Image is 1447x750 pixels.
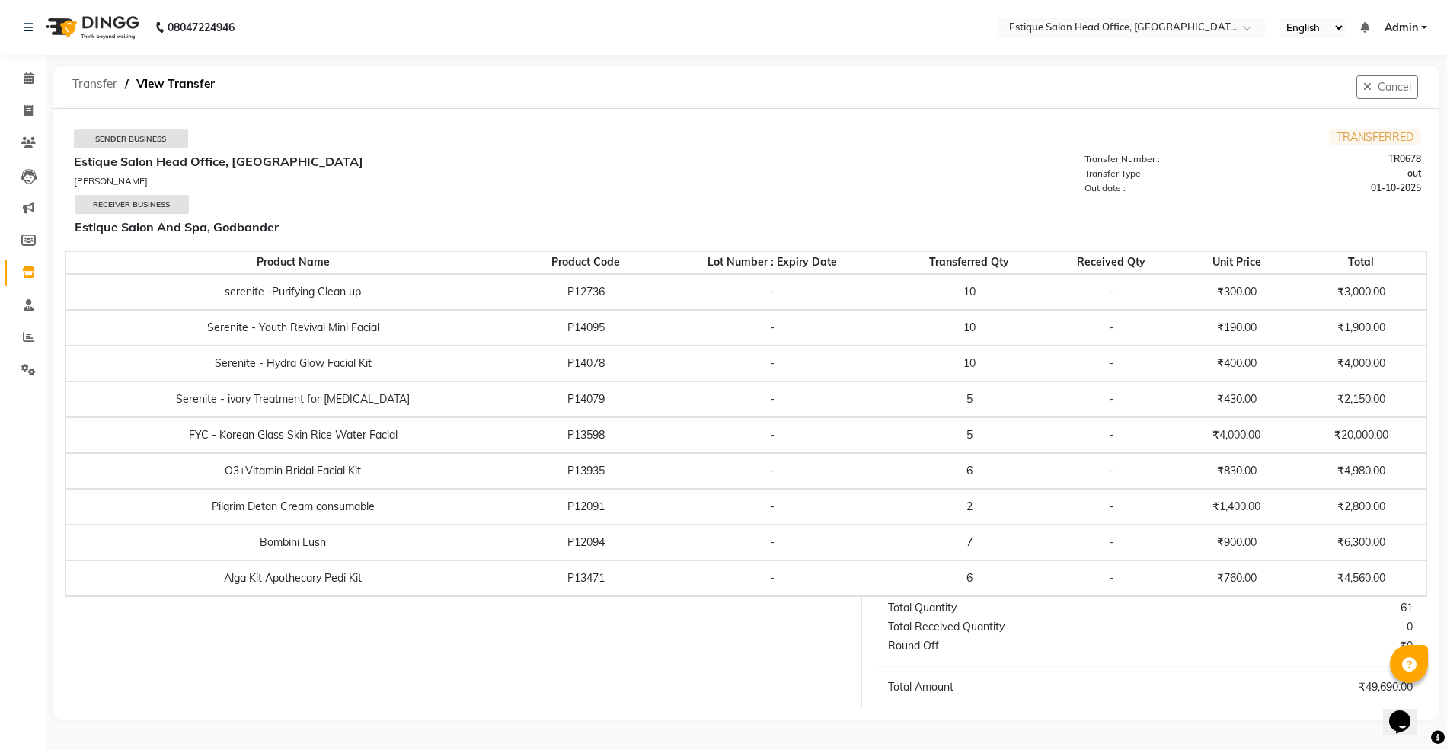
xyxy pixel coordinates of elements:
td: ₹3,000.00 [1296,274,1426,310]
td: 6 [893,560,1046,596]
th: Product Name [66,251,520,274]
td: - [1045,310,1177,346]
b: 08047224946 [168,6,235,49]
td: ₹900.00 [1177,525,1296,560]
td: 10 [893,346,1046,381]
td: Alga Kit Apothecary Pedi Kit [66,560,520,596]
span: TRANSFERRED [1329,129,1421,145]
td: serenite -Purifying Clean up [66,274,520,310]
td: - [652,346,893,381]
td: 10 [893,310,1046,346]
th: Lot Number : Expiry Date [652,251,893,274]
td: ₹2,150.00 [1296,381,1426,417]
span: Admin [1385,20,1418,36]
td: P14079 [520,381,652,417]
td: ₹20,000.00 [1296,417,1426,453]
td: - [1045,560,1177,596]
th: Received Qty [1045,251,1177,274]
td: - [652,560,893,596]
td: P12736 [520,274,652,310]
td: - [1045,381,1177,417]
td: - [652,417,893,453]
td: - [652,274,893,310]
td: 2 [893,489,1046,525]
div: out [1253,167,1430,180]
td: ₹830.00 [1177,453,1296,489]
td: 10 [893,274,1046,310]
td: Serenite - ivory Treatment for [MEDICAL_DATA] [66,381,520,417]
td: 7 [893,525,1046,560]
b: Estique Salon And Spa, Godbander [75,219,279,235]
td: P14095 [520,310,652,346]
td: O3+Vitamin Bridal Facial Kit [66,453,520,489]
td: - [652,453,893,489]
span: View Transfer [129,70,222,97]
td: P13935 [520,453,652,489]
td: - [1045,453,1177,489]
div: ₹0 [1150,638,1424,654]
td: - [652,489,893,525]
div: ₹49,690.00 [1150,679,1424,695]
div: Total Received Quantity [877,619,1151,635]
div: 01-10-2025 [1253,181,1430,195]
span: Transfer [65,70,125,97]
td: 6 [893,453,1046,489]
th: Total [1296,251,1426,274]
button: Cancel [1356,75,1418,99]
td: FYC - Korean Glass Skin Rice Water Facial [66,417,520,453]
td: P12091 [520,489,652,525]
td: ₹300.00 [1177,274,1296,310]
div: Transfer Number : [1075,152,1253,166]
div: [PERSON_NAME] [74,174,746,188]
td: - [1045,274,1177,310]
div: Receiver Business [75,195,189,214]
b: Estique Salon Head Office, [GEOGRAPHIC_DATA] [74,154,363,169]
td: Serenite - Youth Revival Mini Facial [66,310,520,346]
td: - [652,310,893,346]
td: 5 [893,417,1046,453]
td: P14078 [520,346,652,381]
div: Sender Business [74,129,188,148]
td: ₹1,400.00 [1177,489,1296,525]
td: P13598 [520,417,652,453]
td: - [1045,417,1177,453]
td: - [652,525,893,560]
td: ₹4,560.00 [1296,560,1426,596]
td: ₹4,000.00 [1177,417,1296,453]
div: Out date : [1075,181,1253,195]
td: ₹6,300.00 [1296,525,1426,560]
div: 61 [1150,600,1424,616]
th: Transferred Qty [893,251,1046,274]
div: Transfer Type [1075,167,1253,180]
td: - [1045,525,1177,560]
td: ₹430.00 [1177,381,1296,417]
td: ₹1,900.00 [1296,310,1426,346]
th: Product Code [520,251,652,274]
iframe: chat widget [1383,689,1432,735]
td: ₹4,980.00 [1296,453,1426,489]
td: Pilgrim Detan Cream consumable [66,489,520,525]
div: TR0678 [1253,152,1430,166]
td: - [652,381,893,417]
img: logo [39,6,143,49]
div: Round Off [877,638,1151,654]
td: P13471 [520,560,652,596]
td: ₹400.00 [1177,346,1296,381]
td: - [1045,489,1177,525]
td: - [1045,346,1177,381]
div: Total Amount [877,679,1151,695]
td: 5 [893,381,1046,417]
td: ₹190.00 [1177,310,1296,346]
td: P12094 [520,525,652,560]
div: Total Quantity [877,600,1151,616]
td: ₹760.00 [1177,560,1296,596]
div: 0 [1150,619,1424,635]
td: Serenite - Hydra Glow Facial Kit [66,346,520,381]
th: Unit Price [1177,251,1296,274]
td: ₹2,800.00 [1296,489,1426,525]
td: Bombini Lush [66,525,520,560]
td: ₹4,000.00 [1296,346,1426,381]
